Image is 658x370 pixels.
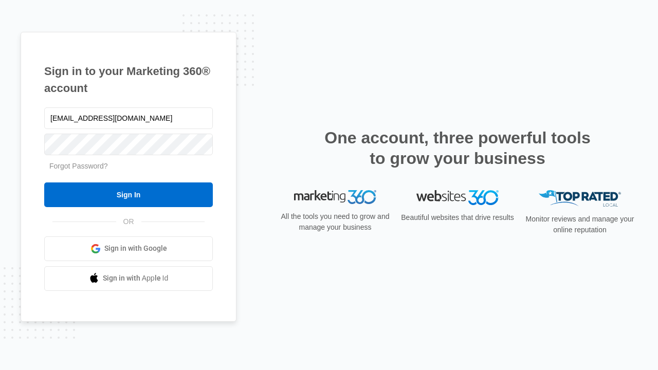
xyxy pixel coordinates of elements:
[278,211,393,233] p: All the tools you need to grow and manage your business
[321,127,594,169] h2: One account, three powerful tools to grow your business
[103,273,169,284] span: Sign in with Apple Id
[104,243,167,254] span: Sign in with Google
[44,107,213,129] input: Email
[44,63,213,97] h1: Sign in to your Marketing 360® account
[294,190,376,205] img: Marketing 360
[49,162,108,170] a: Forgot Password?
[44,182,213,207] input: Sign In
[522,214,637,235] p: Monitor reviews and manage your online reputation
[116,216,141,227] span: OR
[44,266,213,291] a: Sign in with Apple Id
[416,190,499,205] img: Websites 360
[44,236,213,261] a: Sign in with Google
[400,212,515,223] p: Beautiful websites that drive results
[539,190,621,207] img: Top Rated Local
